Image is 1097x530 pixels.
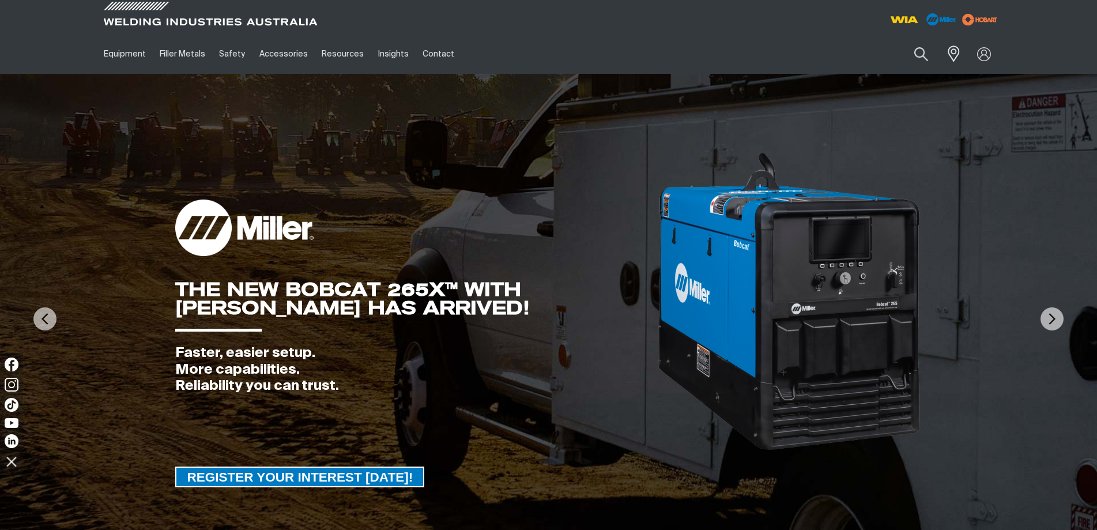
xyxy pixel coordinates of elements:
span: REGISTER YOUR INTEREST [DATE]! [176,467,423,487]
nav: Main [97,34,775,74]
img: TikTok [5,398,18,412]
a: Equipment [97,34,153,74]
img: LinkedIn [5,434,18,448]
button: Search products [902,40,941,67]
a: Contact [416,34,461,74]
input: Product name or item number... [887,40,940,67]
a: Resources [315,34,371,74]
a: Insights [371,34,415,74]
a: REGISTER YOUR INTEREST TODAY! [175,467,424,487]
div: Faster, easier setup. More capabilities. Reliability you can trust. [175,345,656,394]
img: Instagram [5,378,18,392]
a: Accessories [252,34,315,74]
img: Facebook [5,358,18,371]
a: Safety [212,34,252,74]
div: THE NEW BOBCAT 265X™ WITH [PERSON_NAME] HAS ARRIVED! [175,280,656,317]
a: Filler Metals [153,34,212,74]
img: miller [959,11,1001,28]
img: YouTube [5,418,18,428]
img: hide socials [2,452,21,471]
img: PrevArrow [33,307,56,330]
img: NextArrow [1041,307,1064,330]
